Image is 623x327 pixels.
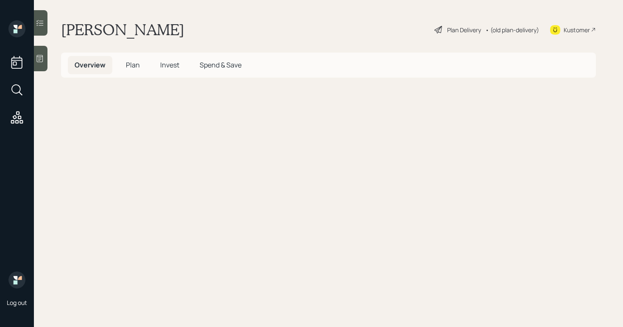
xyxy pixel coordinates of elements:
h1: [PERSON_NAME] [61,20,184,39]
img: retirable_logo.png [8,271,25,288]
span: Plan [126,60,140,70]
span: Invest [160,60,179,70]
div: Plan Delivery [447,25,481,34]
span: Spend & Save [200,60,242,70]
span: Overview [75,60,106,70]
div: Log out [7,299,27,307]
div: • (old plan-delivery) [485,25,539,34]
div: Kustomer [564,25,590,34]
